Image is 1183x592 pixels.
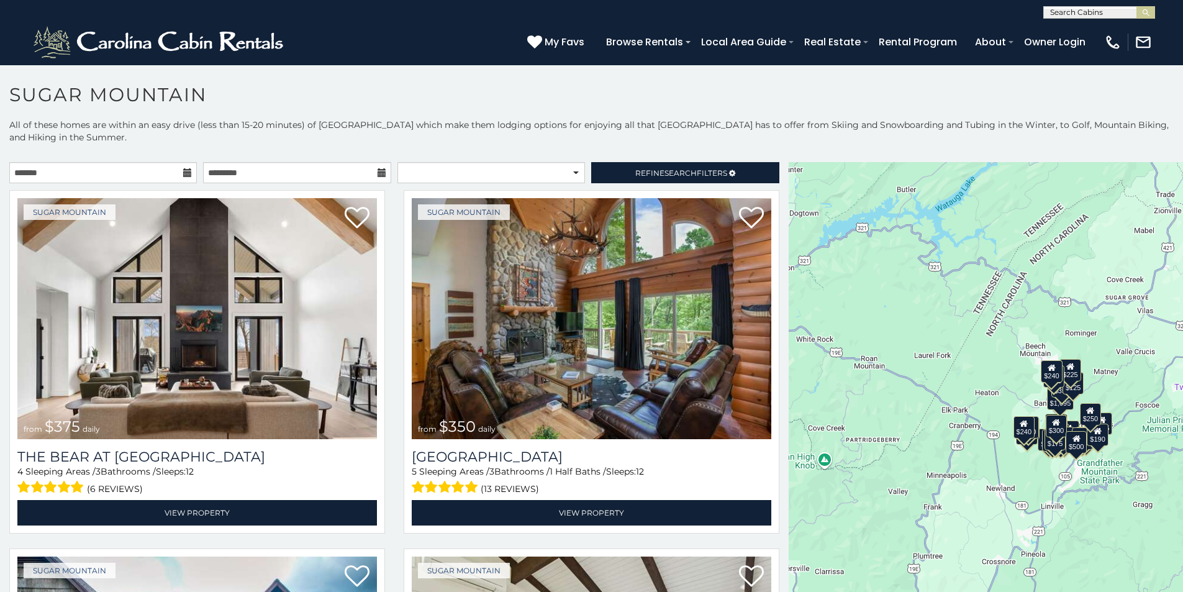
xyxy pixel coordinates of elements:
img: phone-regular-white.png [1104,34,1122,51]
img: Grouse Moor Lodge [412,198,771,439]
a: About [969,31,1012,53]
div: $250 [1080,403,1101,426]
h3: The Bear At Sugar Mountain [17,449,377,465]
a: The Bear At [GEOGRAPHIC_DATA] [17,449,377,465]
a: Real Estate [798,31,867,53]
span: 12 [636,466,644,477]
div: $190 [1045,414,1066,436]
span: (13 reviews) [481,481,539,497]
div: $175 [1045,428,1066,450]
a: View Property [17,500,377,526]
div: $240 [1013,416,1035,439]
a: Owner Login [1018,31,1092,53]
span: Refine Filters [635,168,727,178]
a: Add to favorites [739,206,764,232]
span: (6 reviews) [87,481,143,497]
span: from [24,424,42,434]
img: The Bear At Sugar Mountain [17,198,377,439]
span: 1 Half Baths / [550,466,606,477]
a: [GEOGRAPHIC_DATA] [412,449,771,465]
a: View Property [412,500,771,526]
div: Sleeping Areas / Bathrooms / Sleeps: [17,465,377,497]
div: $500 [1066,431,1087,453]
div: $240 [1041,360,1063,383]
div: $225 [1060,359,1081,381]
div: $300 [1046,415,1067,437]
div: $195 [1072,427,1093,450]
span: 3 [489,466,494,477]
a: My Favs [527,34,587,50]
span: 3 [96,466,101,477]
img: White-1-2.png [31,24,289,61]
a: RefineSearchFilters [591,162,779,183]
span: 5 [412,466,417,477]
a: Sugar Mountain [418,563,510,578]
div: $155 [1043,429,1064,452]
span: Search [664,168,697,178]
span: My Favs [545,34,584,50]
a: Browse Rentals [600,31,689,53]
a: Rental Program [873,31,963,53]
div: $200 [1058,421,1079,443]
h3: Grouse Moor Lodge [412,449,771,465]
span: $350 [439,417,476,435]
a: Sugar Mountain [24,204,116,220]
div: $190 [1087,424,1108,446]
a: Local Area Guide [695,31,792,53]
div: $1,095 [1047,388,1074,410]
img: mail-regular-white.png [1135,34,1152,51]
div: $155 [1091,412,1112,435]
span: from [418,424,437,434]
span: daily [478,424,496,434]
a: The Bear At Sugar Mountain from $375 daily [17,198,377,439]
a: Add to favorites [345,564,369,590]
a: Add to favorites [345,206,369,232]
a: Sugar Mountain [418,204,510,220]
span: daily [83,424,100,434]
a: Grouse Moor Lodge from $350 daily [412,198,771,439]
span: 4 [17,466,23,477]
div: $125 [1063,372,1084,394]
div: Sleeping Areas / Bathrooms / Sleeps: [412,465,771,497]
span: 12 [186,466,194,477]
a: Sugar Mountain [24,563,116,578]
span: $375 [45,417,80,435]
a: Add to favorites [739,564,764,590]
